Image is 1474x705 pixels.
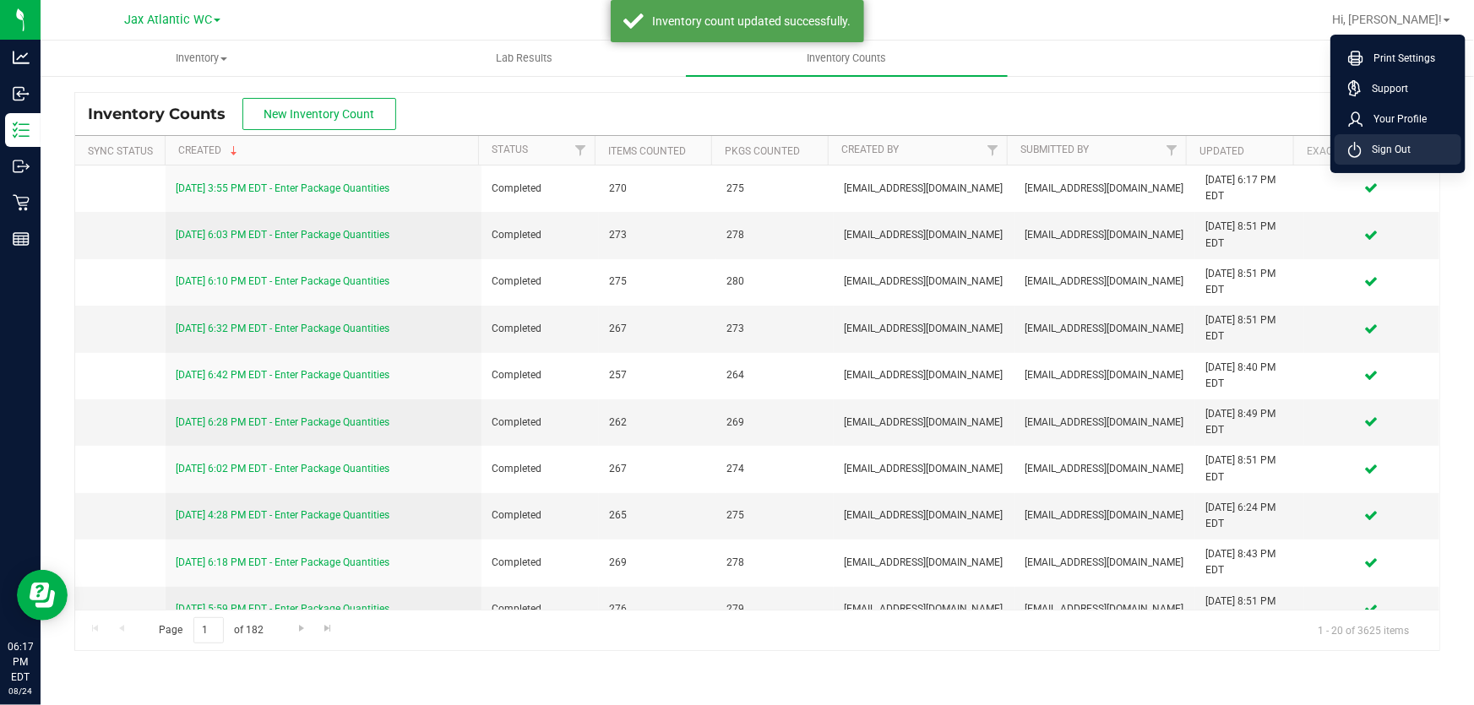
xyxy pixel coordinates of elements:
[88,145,153,157] a: Sync Status
[609,415,706,431] span: 262
[176,275,389,287] a: [DATE] 6:10 PM EDT - Enter Package Quantities
[13,49,30,66] inline-svg: Analytics
[1362,141,1411,158] span: Sign Out
[1025,415,1185,431] span: [EMAIL_ADDRESS][DOMAIN_NAME]
[13,194,30,211] inline-svg: Retail
[176,509,389,521] a: [DATE] 4:28 PM EDT - Enter Package Quantities
[844,415,1004,431] span: [EMAIL_ADDRESS][DOMAIN_NAME]
[844,274,1004,290] span: [EMAIL_ADDRESS][DOMAIN_NAME]
[316,617,340,640] a: Go to the last page
[1205,172,1293,204] div: [DATE] 6:17 PM EDT
[176,182,389,194] a: [DATE] 3:55 PM EDT - Enter Package Quantities
[726,555,824,571] span: 278
[492,321,589,337] span: Completed
[609,227,706,243] span: 273
[264,107,375,121] span: New Inventory Count
[844,601,1004,617] span: [EMAIL_ADDRESS][DOMAIN_NAME]
[609,601,706,617] span: 276
[492,461,589,477] span: Completed
[609,555,706,571] span: 269
[726,601,824,617] span: 279
[363,41,686,76] a: Lab Results
[1158,136,1186,165] a: Filter
[785,51,910,66] span: Inventory Counts
[124,13,212,27] span: Jax Atlantic WC
[608,145,686,157] a: Items Counted
[1304,617,1422,643] span: 1 - 20 of 3625 items
[492,601,589,617] span: Completed
[726,181,824,197] span: 275
[176,603,389,615] a: [DATE] 5:59 PM EDT - Enter Package Quantities
[1205,312,1293,344] div: [DATE] 8:51 PM EDT
[844,321,1004,337] span: [EMAIL_ADDRESS][DOMAIN_NAME]
[726,507,824,523] span: 275
[844,507,1004,523] span: [EMAIL_ADDRESS][DOMAIN_NAME]
[1363,111,1427,127] span: Your Profile
[609,274,706,290] span: 275
[1205,266,1293,298] div: [DATE] 8:51 PM EDT
[1025,321,1185,337] span: [EMAIL_ADDRESS][DOMAIN_NAME]
[1025,227,1185,243] span: [EMAIL_ADDRESS][DOMAIN_NAME]
[289,617,313,640] a: Go to the next page
[176,556,389,568] a: [DATE] 6:18 PM EDT - Enter Package Quantities
[1025,507,1185,523] span: [EMAIL_ADDRESS][DOMAIN_NAME]
[1025,601,1185,617] span: [EMAIL_ADDRESS][DOMAIN_NAME]
[841,144,899,155] a: Created By
[686,41,1009,76] a: Inventory Counts
[1363,50,1435,67] span: Print Settings
[492,367,589,383] span: Completed
[1205,453,1293,485] div: [DATE] 8:51 PM EDT
[144,617,278,643] span: Page of 182
[492,181,589,197] span: Completed
[1025,367,1185,383] span: [EMAIL_ADDRESS][DOMAIN_NAME]
[473,51,575,66] span: Lab Results
[13,122,30,138] inline-svg: Inventory
[176,463,389,475] a: [DATE] 6:02 PM EDT - Enter Package Quantities
[242,98,396,130] button: New Inventory Count
[13,158,30,175] inline-svg: Outbound
[726,227,824,243] span: 278
[41,41,363,76] a: Inventory
[492,415,589,431] span: Completed
[1020,144,1089,155] a: Submitted By
[193,617,224,643] input: 1
[1025,555,1185,571] span: [EMAIL_ADDRESS][DOMAIN_NAME]
[979,136,1007,165] a: Filter
[1025,181,1185,197] span: [EMAIL_ADDRESS][DOMAIN_NAME]
[1335,134,1461,165] li: Sign Out
[492,227,589,243] span: Completed
[13,230,30,247] inline-svg: Reports
[8,685,33,697] p: 08/24
[726,321,824,337] span: 273
[844,181,1004,197] span: [EMAIL_ADDRESS][DOMAIN_NAME]
[492,507,589,523] span: Completed
[844,461,1004,477] span: [EMAIL_ADDRESS][DOMAIN_NAME]
[567,136,595,165] a: Filter
[844,367,1004,383] span: [EMAIL_ADDRESS][DOMAIN_NAME]
[609,321,706,337] span: 267
[653,13,851,30] div: Inventory count updated successfully.
[1332,13,1442,26] span: Hi, [PERSON_NAME]!
[609,181,706,197] span: 270
[1205,406,1293,438] div: [DATE] 8:49 PM EDT
[1348,80,1455,97] a: Support
[1199,145,1244,157] a: Updated
[609,461,706,477] span: 267
[726,461,824,477] span: 274
[17,570,68,621] iframe: Resource center
[492,144,529,155] a: Status
[492,274,589,290] span: Completed
[1205,219,1293,251] div: [DATE] 8:51 PM EDT
[1293,136,1428,165] th: Exact
[844,555,1004,571] span: [EMAIL_ADDRESS][DOMAIN_NAME]
[1205,360,1293,392] div: [DATE] 8:40 PM EDT
[176,323,389,334] a: [DATE] 6:32 PM EDT - Enter Package Quantities
[844,227,1004,243] span: [EMAIL_ADDRESS][DOMAIN_NAME]
[725,145,800,157] a: Pkgs Counted
[176,416,389,428] a: [DATE] 6:28 PM EDT - Enter Package Quantities
[88,105,242,123] span: Inventory Counts
[13,85,30,102] inline-svg: Inbound
[1025,461,1185,477] span: [EMAIL_ADDRESS][DOMAIN_NAME]
[1362,80,1408,97] span: Support
[726,415,824,431] span: 269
